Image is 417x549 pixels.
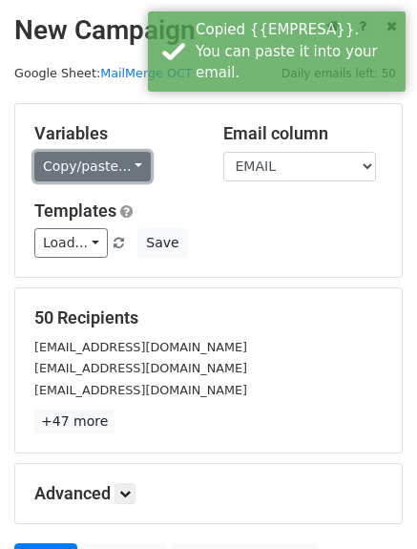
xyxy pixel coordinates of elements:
[137,228,187,258] button: Save
[322,457,417,549] iframe: Chat Widget
[100,66,192,80] a: MailMerge OCT
[34,152,151,181] a: Copy/paste...
[34,410,115,433] a: +47 more
[322,457,417,549] div: Widget de chat
[34,307,383,328] h5: 50 Recipients
[34,383,247,397] small: [EMAIL_ADDRESS][DOMAIN_NAME]
[196,19,398,84] div: Copied {{EMPRESA}}. You can paste it into your email.
[14,14,403,47] h2: New Campaign
[14,66,193,80] small: Google Sheet:
[34,361,247,375] small: [EMAIL_ADDRESS][DOMAIN_NAME]
[34,340,247,354] small: [EMAIL_ADDRESS][DOMAIN_NAME]
[34,228,108,258] a: Load...
[34,483,383,504] h5: Advanced
[223,123,384,144] h5: Email column
[34,201,116,221] a: Templates
[34,123,195,144] h5: Variables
